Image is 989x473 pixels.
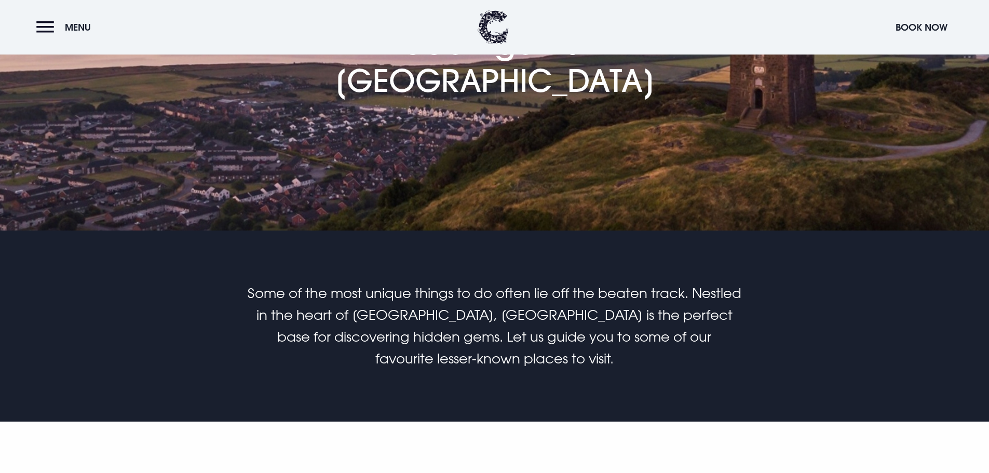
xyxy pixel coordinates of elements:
button: Menu [36,16,96,38]
img: Clandeboye Lodge [478,10,509,44]
p: Some of the most unique things to do often lie off the beaten track. Nestled in the heart of [GEO... [247,282,741,370]
span: Menu [65,21,91,33]
button: Book Now [890,16,953,38]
